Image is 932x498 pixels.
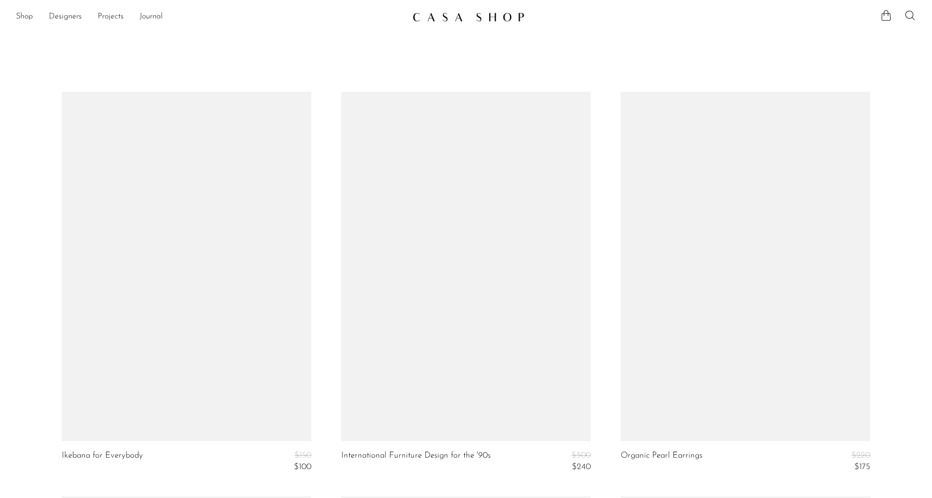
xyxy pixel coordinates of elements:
[62,451,143,472] a: Ikebana for Everybody
[16,8,404,25] nav: Desktop navigation
[16,10,33,23] a: Shop
[294,451,311,460] span: $150
[49,10,82,23] a: Designers
[294,463,311,471] span: $100
[98,10,124,23] a: Projects
[571,451,591,460] span: $300
[851,451,870,460] span: $220
[139,10,163,23] a: Journal
[341,451,491,472] a: International Furniture Design for the '90s
[621,451,702,472] a: Organic Pearl Earrings
[572,463,591,471] span: $240
[854,463,870,471] span: $175
[16,8,404,25] ul: NEW HEADER MENU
